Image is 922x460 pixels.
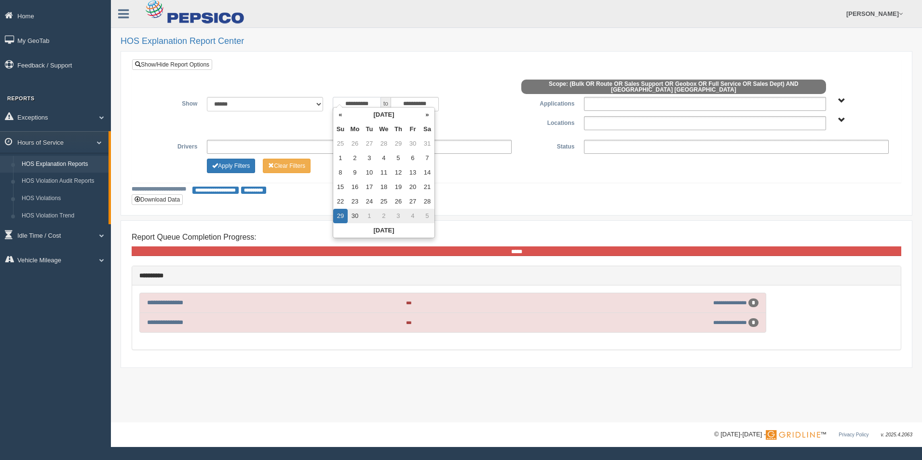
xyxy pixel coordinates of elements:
[263,159,311,173] button: Change Filter Options
[132,194,183,205] button: Download Data
[348,165,362,180] td: 9
[406,194,420,209] td: 27
[348,180,362,194] td: 16
[362,209,377,223] td: 1
[406,136,420,151] td: 30
[420,108,434,122] th: »
[881,432,912,437] span: v. 2025.4.2063
[391,209,406,223] td: 3
[420,194,434,209] td: 28
[377,194,391,209] td: 25
[420,136,434,151] td: 31
[333,122,348,136] th: Su
[333,165,348,180] td: 8
[17,173,108,190] a: HOS Violation Audit Reports
[362,151,377,165] td: 3
[17,207,108,225] a: HOS Violation Trend
[333,180,348,194] td: 15
[420,165,434,180] td: 14
[391,122,406,136] th: Th
[377,136,391,151] td: 28
[139,97,202,108] label: Show
[207,159,255,173] button: Change Filter Options
[377,209,391,223] td: 2
[333,194,348,209] td: 22
[381,97,391,111] span: to
[362,122,377,136] th: Tu
[333,151,348,165] td: 1
[348,108,420,122] th: [DATE]
[333,136,348,151] td: 25
[377,122,391,136] th: We
[714,430,912,440] div: © [DATE]-[DATE] - ™
[406,209,420,223] td: 4
[362,165,377,180] td: 10
[132,59,212,70] a: Show/Hide Report Options
[17,190,108,207] a: HOS Violations
[391,194,406,209] td: 26
[377,151,391,165] td: 4
[121,37,912,46] h2: HOS Explanation Report Center
[420,151,434,165] td: 7
[420,180,434,194] td: 21
[348,122,362,136] th: Mo
[406,165,420,180] td: 13
[377,165,391,180] td: 11
[362,180,377,194] td: 17
[406,180,420,194] td: 20
[17,156,108,173] a: HOS Explanation Reports
[516,116,579,128] label: Locations
[516,97,579,108] label: Applications
[839,432,868,437] a: Privacy Policy
[348,209,362,223] td: 30
[333,108,348,122] th: «
[348,151,362,165] td: 2
[348,136,362,151] td: 26
[420,209,434,223] td: 5
[391,136,406,151] td: 29
[348,194,362,209] td: 23
[406,151,420,165] td: 6
[362,136,377,151] td: 27
[333,223,434,238] th: [DATE]
[766,430,820,440] img: Gridline
[377,180,391,194] td: 18
[139,140,202,151] label: Drivers
[391,165,406,180] td: 12
[362,194,377,209] td: 24
[406,122,420,136] th: Fr
[516,140,579,151] label: Status
[420,122,434,136] th: Sa
[521,80,826,94] span: Scope: (Bulk OR Route OR Sales Support OR Geobox OR Full Service OR Sales Dept) AND [GEOGRAPHIC_D...
[132,233,901,242] h4: Report Queue Completion Progress:
[391,151,406,165] td: 5
[391,180,406,194] td: 19
[333,209,348,223] td: 29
